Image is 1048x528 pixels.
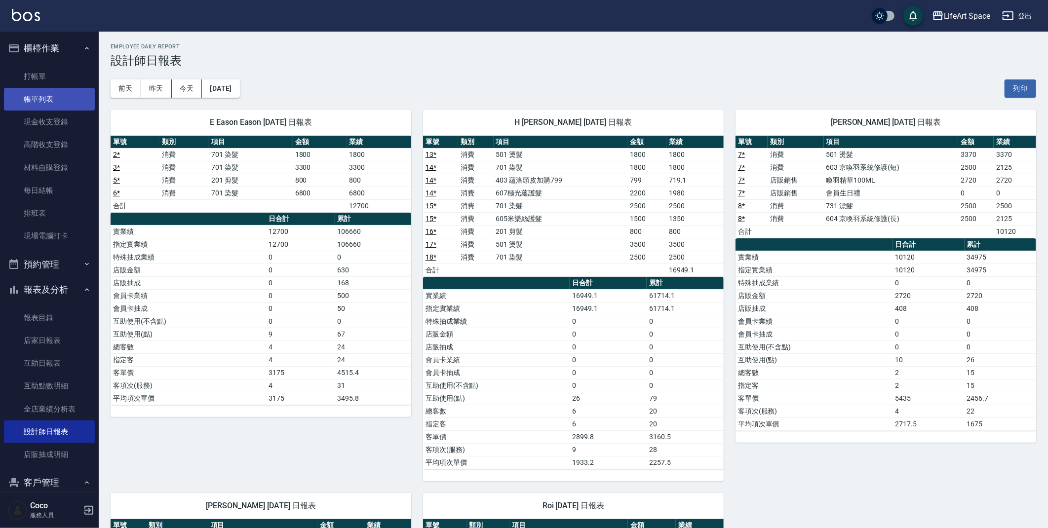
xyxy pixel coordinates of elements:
[666,225,724,238] td: 800
[4,352,95,375] a: 互助日報表
[570,328,647,340] td: 0
[347,199,411,212] td: 12700
[266,238,335,251] td: 12700
[965,392,1036,405] td: 2456.7
[335,340,411,353] td: 24
[458,225,493,238] td: 消費
[570,340,647,353] td: 0
[111,276,266,289] td: 店販抽成
[666,174,724,187] td: 719.1
[893,315,964,328] td: 0
[958,212,994,225] td: 2500
[627,251,666,264] td: 2500
[4,306,95,329] a: 報表目錄
[494,187,628,199] td: 607極光蘊護髮
[335,353,411,366] td: 24
[266,289,335,302] td: 0
[423,136,724,277] table: a dense table
[159,174,208,187] td: 消費
[824,148,959,161] td: 501 燙髮
[335,264,411,276] td: 630
[666,148,724,161] td: 1800
[423,328,570,340] td: 店販金額
[768,136,823,149] th: 類別
[4,420,95,443] a: 設計師日報表
[423,443,570,456] td: 客項次(服務)
[666,238,724,251] td: 3500
[666,264,724,276] td: 16949.1
[893,289,964,302] td: 2720
[458,161,493,174] td: 消費
[141,79,172,98] button: 昨天
[666,251,724,264] td: 2500
[423,353,570,366] td: 會員卡業績
[647,443,724,456] td: 28
[111,289,266,302] td: 會員卡業績
[965,264,1036,276] td: 34975
[4,252,95,277] button: 預約管理
[994,148,1036,161] td: 3370
[736,136,768,149] th: 單號
[994,225,1036,238] td: 10120
[209,161,293,174] td: 701 染髮
[335,238,411,251] td: 106660
[570,353,647,366] td: 0
[824,136,959,149] th: 項目
[570,302,647,315] td: 16949.1
[627,161,666,174] td: 1800
[570,405,647,417] td: 6
[209,187,293,199] td: 701 染髮
[458,238,493,251] td: 消費
[627,199,666,212] td: 2500
[736,264,893,276] td: 指定實業績
[159,161,208,174] td: 消費
[893,251,964,264] td: 10120
[494,136,628,149] th: 項目
[627,148,666,161] td: 1800
[736,302,893,315] td: 店販抽成
[627,187,666,199] td: 2200
[423,289,570,302] td: 實業績
[4,375,95,397] a: 互助點數明細
[647,340,724,353] td: 0
[4,133,95,156] a: 高階收支登錄
[893,340,964,353] td: 0
[4,443,95,466] a: 店販抽成明細
[893,417,964,430] td: 2717.5
[4,179,95,202] a: 每日結帳
[768,161,823,174] td: 消費
[347,136,411,149] th: 業績
[111,315,266,328] td: 互助使用(不含點)
[647,417,724,430] td: 20
[458,212,493,225] td: 消費
[122,117,399,127] span: E Eason Eason [DATE] 日報表
[893,264,964,276] td: 10120
[494,174,628,187] td: 403 蘊洛頭皮加購799
[958,199,994,212] td: 2500
[458,199,493,212] td: 消費
[4,202,95,225] a: 排班表
[958,136,994,149] th: 金額
[893,366,964,379] td: 2
[570,456,647,469] td: 1933.2
[824,187,959,199] td: 會員生日禮
[647,405,724,417] td: 20
[965,238,1036,251] th: 累計
[111,79,141,98] button: 前天
[30,501,80,511] h5: Coco
[458,174,493,187] td: 消費
[928,6,994,26] button: LifeArt Space
[998,7,1036,25] button: 登出
[423,405,570,417] td: 總客數
[647,366,724,379] td: 0
[944,10,990,22] div: LifeArt Space
[458,148,493,161] td: 消費
[111,54,1036,68] h3: 設計師日報表
[627,212,666,225] td: 1500
[347,187,411,199] td: 6800
[266,225,335,238] td: 12700
[172,79,202,98] button: 今天
[111,251,266,264] td: 特殊抽成業績
[893,328,964,340] td: 0
[458,136,493,149] th: 類別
